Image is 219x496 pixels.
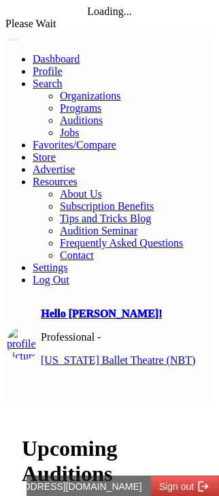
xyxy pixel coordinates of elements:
[87,5,131,17] span: Loading...
[33,139,116,151] a: Favorites/Compare
[133,5,167,16] span: Sign out
[60,225,137,236] a: Audition Seminar
[60,200,154,212] a: Subscription Benefits
[60,188,102,200] a: About Us
[60,213,151,224] a: Tips and Tricks Blog
[33,151,56,163] a: Store
[41,331,95,343] span: Professional
[41,308,162,320] a: Hello [PERSON_NAME]!
[60,237,183,249] a: Frequently Asked Questions
[60,90,120,102] a: Organizations
[60,114,103,126] a: Auditions
[41,354,195,366] a: [US_STATE] Ballet Theatre (NBT)
[33,53,80,65] a: Dashboard
[97,331,101,343] span: -
[60,102,101,114] a: Programs
[60,249,94,261] a: Contact
[60,127,79,138] a: Jobs
[33,65,63,77] a: Profile
[33,188,214,262] ul: Resources
[33,90,214,139] ul: Resources
[8,38,19,41] button: Toggle navigation
[33,274,69,285] a: Log Out
[33,78,63,89] a: Search
[7,327,39,362] img: profile picture
[22,436,197,486] h1: Upcoming Auditions
[33,176,78,187] a: Resources
[33,262,68,273] a: Settings
[33,164,75,175] a: Advertise
[5,18,214,30] div: Please Wait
